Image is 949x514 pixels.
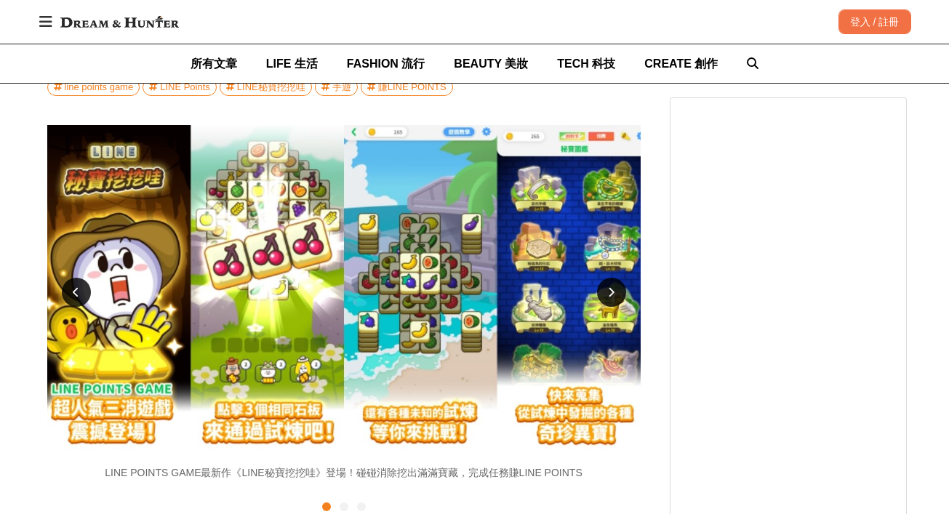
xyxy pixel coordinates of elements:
[53,9,186,35] img: Dream & Hunter
[191,57,237,70] span: 所有文章
[143,79,217,96] a: LINE Points
[644,57,718,70] span: CREATE 創作
[47,125,641,459] img: 9b6c778e-d034-4c26-b04b-5b259c452ee4.jpg
[838,9,911,34] div: 登入 / 註冊
[557,57,615,70] span: TECH 科技
[332,79,351,95] div: 手遊
[47,465,641,481] div: LINE POINTS GAME最新作《LINE秘寶挖挖哇》登場！碰碰消除挖出滿滿寶藏，完成任務賺LINE POINTS
[220,79,312,96] a: LINE秘寶挖挖哇
[160,79,210,95] div: LINE Points
[347,57,425,70] span: FASHION 流行
[266,57,318,70] span: LIFE 生活
[378,79,447,95] div: 賺LINE POINTS
[65,79,134,95] div: line points game
[557,44,615,83] a: TECH 科技
[47,79,140,96] a: line points game
[237,79,305,95] div: LINE秘寶挖挖哇
[361,79,453,96] a: 賺LINE POINTS
[454,57,528,70] span: BEAUTY 美妝
[644,44,718,83] a: CREATE 創作
[347,44,425,83] a: FASHION 流行
[191,44,237,83] a: 所有文章
[315,79,358,96] a: 手遊
[454,44,528,83] a: BEAUTY 美妝
[266,44,318,83] a: LIFE 生活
